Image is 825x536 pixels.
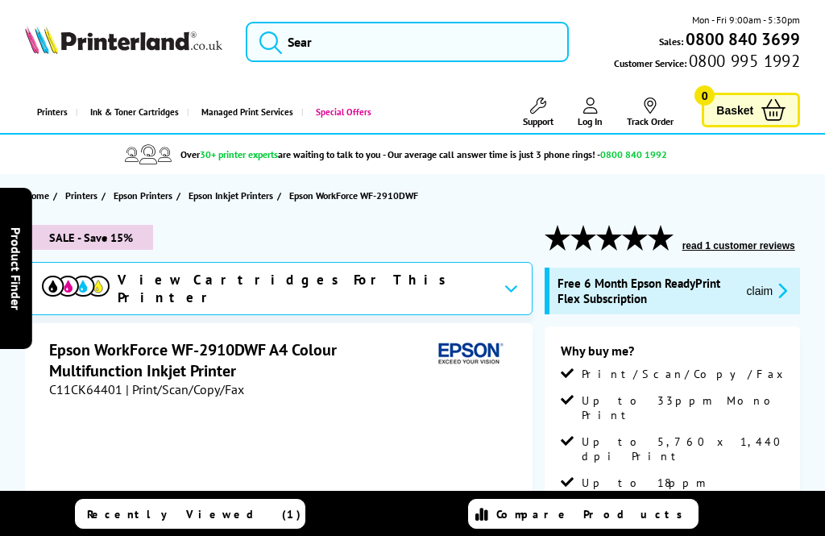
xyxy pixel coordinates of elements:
span: Recently Viewed (1) [87,507,301,521]
span: Basket [716,99,753,121]
h1: Epson WorkForce WF-2910DWF A4 Colour Multifunction Inkjet Printer [49,339,432,381]
span: | Print/Scan/Copy/Fax [126,381,244,397]
span: Compare Products [496,507,691,521]
a: Printers [65,187,102,204]
span: Ink & Toner Cartridges [90,92,179,133]
span: Up to 18ppm Colour Print [582,476,785,505]
span: Up to 33ppm Mono Print [582,393,785,422]
img: Printerland Logo [25,26,222,54]
a: Epson WorkForce WF-2910DWF [289,187,422,204]
span: Log In [578,115,603,127]
span: - Our average call answer time is just 3 phone rings! - [383,148,667,160]
span: View Cartridges For This Printer [118,271,491,306]
a: Basket 0 [702,93,800,127]
a: Log In [578,98,603,127]
a: Special Offers [301,92,379,133]
span: Epson Inkjet Printers [189,187,273,204]
img: View Cartridges [42,276,110,297]
a: Epson Inkjet Printers [189,187,277,204]
span: Sales: [659,34,683,49]
span: 0 [694,85,715,106]
a: Home [25,187,53,204]
a: Compare Products [468,499,698,529]
input: Sear [246,22,569,62]
span: Epson WorkForce WF-2910DWF [289,187,418,204]
span: Product Finder [8,226,24,310]
span: 30+ printer experts [200,148,278,160]
b: 0800 840 3699 [686,28,800,50]
span: Printers [65,187,97,204]
button: promo-description [742,281,793,300]
span: Over are waiting to talk to you [180,148,380,160]
span: Free 6 Month Epson ReadyPrint Flex Subscription [558,276,734,306]
span: C11CK64401 [49,381,122,397]
span: Print/Scan/Copy/Fax [582,367,789,381]
span: 0800 840 1992 [600,148,667,160]
a: Track Order [627,98,674,127]
span: Mon - Fri 9:00am - 5:30pm [692,12,800,27]
span: Home [25,187,49,204]
a: Epson Printers [114,187,176,204]
div: Why buy me? [561,343,785,367]
button: read 1 customer reviews [678,239,800,252]
span: Support [523,115,553,127]
img: Epson [432,339,506,369]
a: Recently Viewed (1) [75,499,305,529]
a: Printers [25,92,76,133]
span: 0800 995 1992 [686,53,800,69]
a: Support [523,98,553,127]
a: Ink & Toner Cartridges [76,92,187,133]
span: Epson Printers [114,187,172,204]
a: 0800 840 3699 [683,31,800,47]
span: Customer Service: [614,53,800,71]
a: Printerland Logo [25,26,222,57]
a: Managed Print Services [187,92,301,133]
span: SALE - Save 15% [25,225,153,250]
span: Up to 5,760 x 1,440 dpi Print [582,434,785,463]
